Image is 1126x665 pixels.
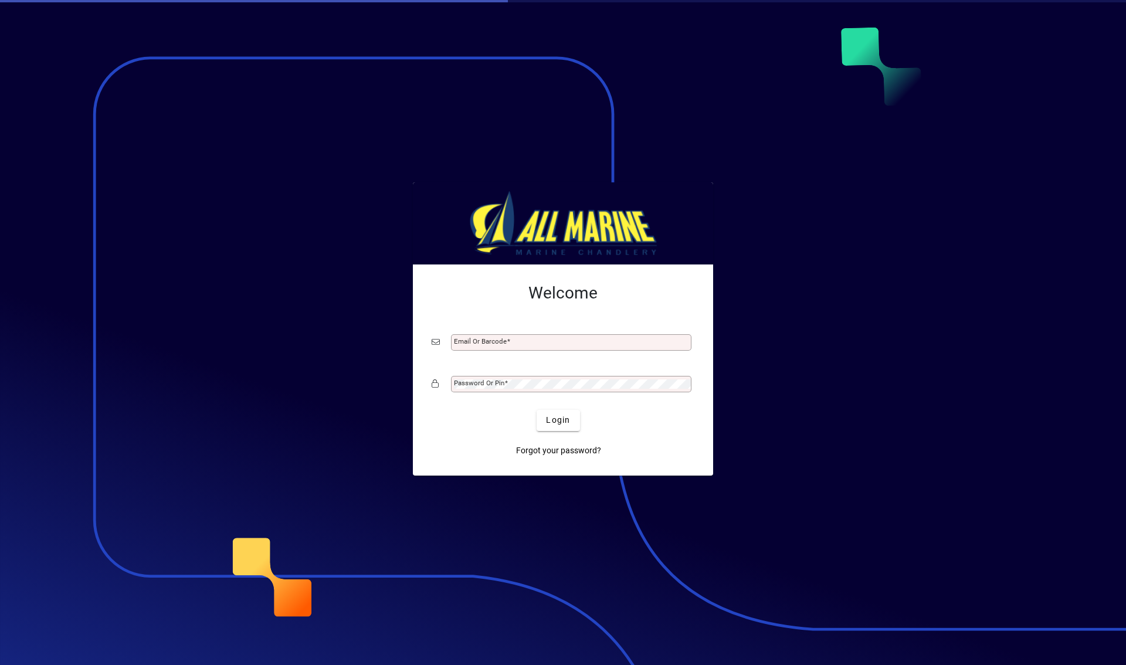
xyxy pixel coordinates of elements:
[454,337,507,345] mat-label: Email or Barcode
[454,379,504,387] mat-label: Password or Pin
[511,440,606,462] a: Forgot your password?
[432,283,694,303] h2: Welcome
[537,410,579,431] button: Login
[546,414,570,426] span: Login
[516,445,601,457] span: Forgot your password?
